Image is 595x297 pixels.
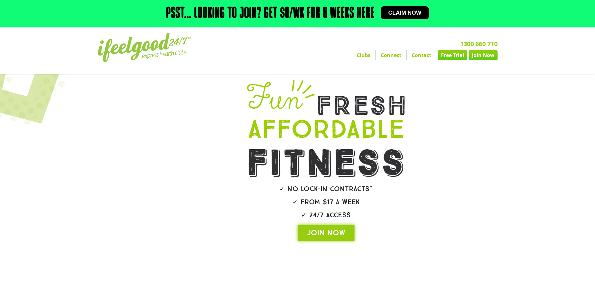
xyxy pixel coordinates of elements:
a: Contact [407,50,436,60]
h2: ✓ 24/7 Access [230,212,423,218]
h2: Psst… Looking to join? Get $8/wk for 8 weeks here [166,6,374,21]
a: Claim now [381,6,429,19]
span: Claim now [388,10,421,16]
h2: ✓ No lock-in contracts* [230,185,423,192]
a: Free Trial [438,50,467,60]
a: Connect [376,50,406,60]
a: Clubs [352,50,375,60]
a: Join Now [469,50,498,60]
h2: ✓ From $17 a week [230,199,423,205]
a: JOIN NOW [298,225,355,241]
a: 1300 660 710 [460,40,498,48]
span: JOIN NOW [307,228,345,238]
nav: Menu [240,50,498,60]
